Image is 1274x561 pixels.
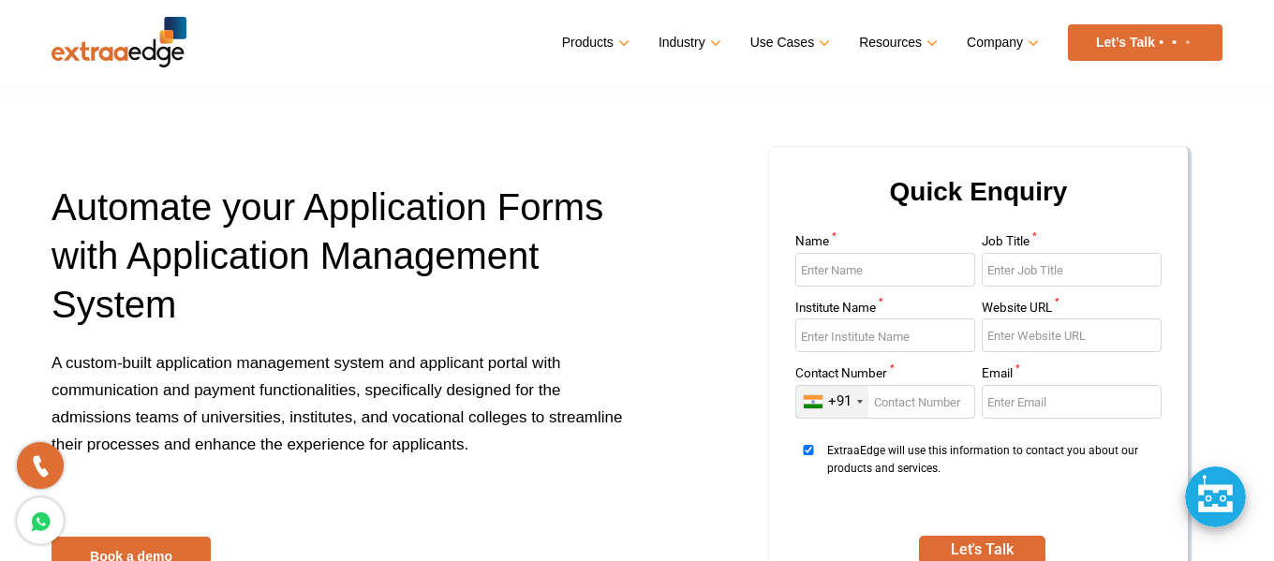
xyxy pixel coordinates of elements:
input: Enter Email [982,385,1162,419]
div: +91 [828,392,852,410]
label: Job Title [982,235,1162,253]
label: Institute Name [795,302,975,319]
input: ExtraaEdge will use this information to contact you about our products and services. [795,445,822,455]
input: Enter Job Title [982,253,1162,287]
input: Enter Contact Number [795,385,975,419]
a: Company [967,29,1035,56]
label: Website URL [982,302,1162,319]
a: Industry [659,29,718,56]
p: A custom-built application management system and applicant portal with communication and payment ... [52,349,623,484]
div: Chat [1185,466,1246,527]
label: Name [795,235,975,253]
input: Enter Website URL [982,318,1162,352]
span: ExtraaEdge will use this information to contact you about our products and services. [827,442,1156,512]
span: Automate your Application Forms with Application Management System [52,186,603,325]
h2: Quick Enquiry [792,170,1165,235]
label: Email [982,367,1162,385]
label: Contact Number [795,367,975,385]
a: Let’s Talk [1068,24,1222,61]
input: Enter Institute Name [795,318,975,352]
a: Use Cases [750,29,826,56]
a: Resources [859,29,934,56]
a: Products [562,29,626,56]
div: India (भारत): +91 [796,386,868,418]
input: Enter Name [795,253,975,287]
